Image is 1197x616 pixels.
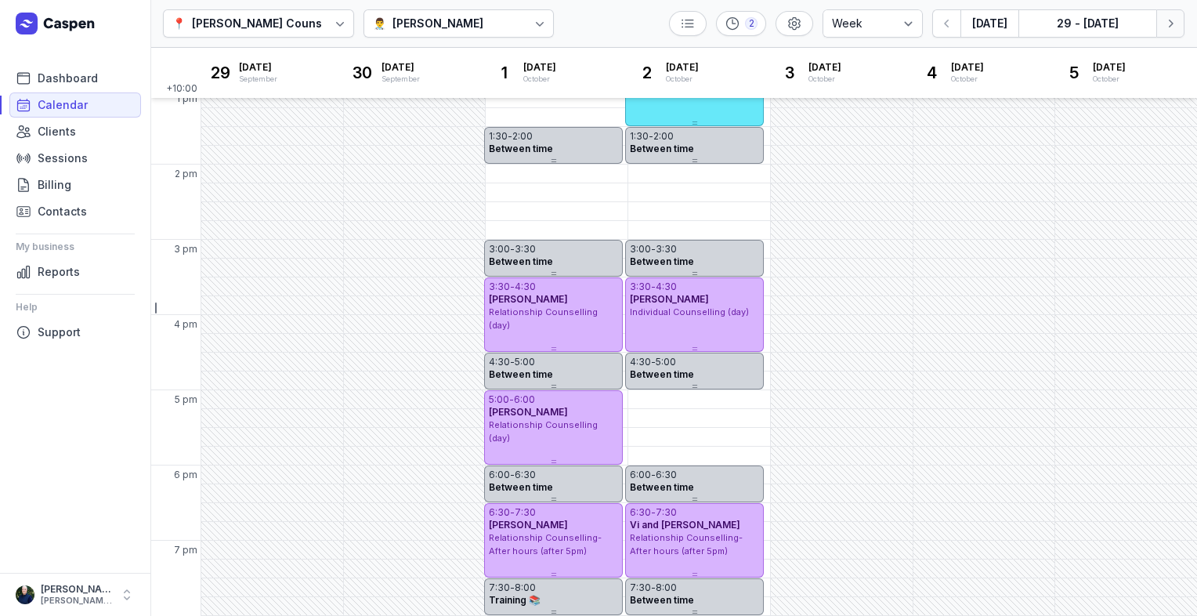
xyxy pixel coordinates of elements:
div: - [510,281,515,293]
div: 📍 [172,14,186,33]
span: Between time [630,594,694,606]
div: - [510,582,515,594]
div: - [510,243,515,255]
span: Between time [489,368,553,380]
div: 5:00 [489,393,509,406]
div: 4:30 [656,281,677,293]
div: 👨‍⚕️ [373,14,386,33]
span: 2 pm [175,168,197,180]
div: 6:30 [515,469,536,481]
div: - [510,506,515,519]
div: - [509,393,514,406]
span: 1 pm [176,92,197,105]
span: [DATE] [239,61,277,74]
div: 3:00 [630,243,651,255]
div: [PERSON_NAME] [392,14,483,33]
div: 4:30 [489,356,510,368]
div: 4:30 [515,281,536,293]
span: Relationship Counselling (day) [489,419,598,444]
div: 29 [208,60,233,85]
span: [DATE] [1093,61,1126,74]
button: [DATE] [960,9,1018,38]
span: Sessions [38,149,88,168]
div: 30 [350,60,375,85]
span: Dashboard [38,69,98,88]
span: [DATE] [523,61,556,74]
div: 1:30 [630,130,649,143]
span: Relationship Counselling (day) [489,306,598,331]
div: My business [16,234,135,259]
span: 4 pm [174,318,197,331]
span: [DATE] [382,61,420,74]
div: 3:30 [630,281,651,293]
span: Individual Counselling (day) [630,306,749,317]
span: Between time [630,481,694,493]
div: - [651,469,656,481]
div: 1:30 [489,130,508,143]
div: 3:30 [656,243,677,255]
span: +10:00 [166,82,201,98]
span: Between time [489,481,553,493]
div: 2 [745,17,758,30]
div: 6:00 [514,393,535,406]
span: [PERSON_NAME] [489,406,568,418]
div: 8:00 [515,582,536,594]
div: [PERSON_NAME] [41,583,113,596]
span: Between time [489,143,553,154]
span: Relationship Counselling- After hours (after 5pm) [630,532,743,556]
div: October [808,74,841,85]
span: Reports [38,263,80,281]
div: September [239,74,277,85]
span: Billing [38,176,71,194]
span: [PERSON_NAME] [489,519,568,531]
div: 4 [920,60,945,85]
div: 7:30 [656,506,677,519]
div: 7:30 [515,506,536,519]
div: 3:30 [515,243,536,255]
div: 3:30 [489,281,510,293]
span: 3 pm [174,243,197,255]
div: - [651,243,656,255]
div: 5:00 [656,356,676,368]
span: Calendar [38,96,88,114]
div: [PERSON_NAME] Counselling [192,14,353,33]
div: 6:30 [630,506,651,519]
div: - [651,582,656,594]
div: 6:30 [656,469,677,481]
span: 5 pm [175,393,197,406]
span: Relationship Counselling- After hours (after 5pm) [489,532,602,556]
span: Clients [38,122,76,141]
div: 2:00 [512,130,533,143]
div: - [508,130,512,143]
div: 4:30 [630,356,651,368]
span: Support [38,323,81,342]
span: Between time [630,143,694,154]
div: 8:00 [656,582,677,594]
div: - [651,356,656,368]
span: [DATE] [808,61,841,74]
div: October [951,74,984,85]
button: 29 - [DATE] [1018,9,1156,38]
span: Between time [489,255,553,267]
div: 6:00 [489,469,510,481]
div: 1 [492,60,517,85]
div: 3 [777,60,802,85]
div: - [510,469,515,481]
div: 3:00 [489,243,510,255]
span: Contacts [38,202,87,221]
div: 5 [1061,60,1087,85]
div: [PERSON_NAME][EMAIL_ADDRESS][DOMAIN_NAME][PERSON_NAME] [41,596,113,607]
div: 5:00 [515,356,535,368]
div: 7:30 [489,582,510,594]
span: Between time [630,368,694,380]
span: 6 pm [174,469,197,481]
span: [PERSON_NAME] [630,293,709,305]
div: - [649,130,653,143]
img: User profile image [16,585,34,604]
div: September [382,74,420,85]
div: 7:30 [630,582,651,594]
div: 2:00 [653,130,674,143]
span: 7 pm [174,544,197,556]
div: - [651,506,656,519]
span: Training 📚 [489,594,541,606]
